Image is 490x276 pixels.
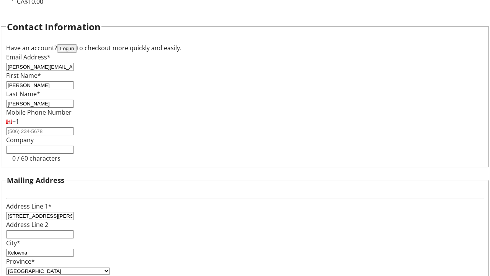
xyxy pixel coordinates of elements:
[7,175,64,186] h3: Mailing Address
[6,202,52,210] label: Address Line 1*
[6,108,72,117] label: Mobile Phone Number
[6,257,35,266] label: Province*
[6,43,484,53] div: Have an account? to checkout more quickly and easily.
[6,212,74,220] input: Address
[6,136,34,144] label: Company
[6,127,74,135] input: (506) 234-5678
[6,53,51,61] label: Email Address*
[6,249,74,257] input: City
[6,239,20,247] label: City*
[57,44,77,53] button: Log in
[6,71,41,80] label: First Name*
[6,90,40,98] label: Last Name*
[12,154,60,163] tr-character-limit: 0 / 60 characters
[6,220,48,229] label: Address Line 2
[7,20,101,34] h2: Contact Information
